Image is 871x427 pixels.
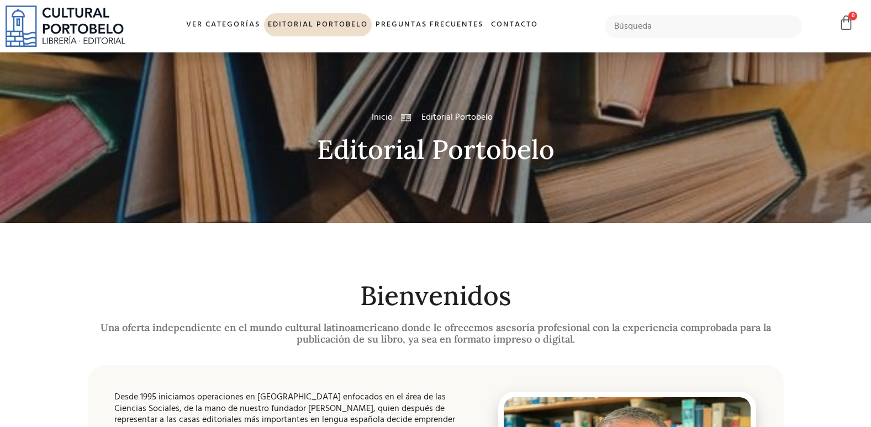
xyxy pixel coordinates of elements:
[182,13,264,37] a: Ver Categorías
[88,135,784,164] h2: Editorial Portobelo
[88,281,784,311] h2: Bienvenidos
[88,322,784,345] h2: Una oferta independiente en el mundo cultural latinoamericano donde le ofrecemos asesoría profesi...
[838,15,854,31] a: 0
[848,12,857,20] span: 0
[487,13,542,37] a: Contacto
[372,13,487,37] a: Preguntas frecuentes
[419,111,493,124] span: Editorial Portobelo
[264,13,372,37] a: Editorial Portobelo
[372,111,393,124] a: Inicio
[605,15,802,38] input: Búsqueda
